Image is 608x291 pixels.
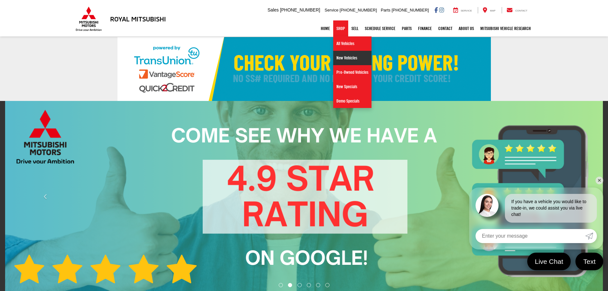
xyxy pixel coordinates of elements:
[490,9,495,12] span: Map
[325,8,338,12] span: Service
[362,20,399,36] a: Schedule Service: Opens in a new tab
[333,51,372,65] a: New Vehicles
[348,20,362,36] a: Sell
[415,20,435,36] a: Finance
[502,7,532,13] a: Contact
[505,194,597,223] div: If you have a vehicle you would like to trade-in, we could assist you via live chat!
[399,20,415,36] a: Parts: Opens in a new tab
[585,229,597,243] a: Submit
[307,283,311,287] li: Go to slide number 4.
[478,7,500,13] a: Map
[333,80,372,94] a: New Specials
[381,8,390,12] span: Parts
[117,37,491,101] img: Check Your Buying Power
[532,257,567,266] span: Live Chat
[316,283,320,287] li: Go to slide number 5.
[280,7,320,12] span: [PHONE_NUMBER]
[448,7,477,13] a: Service
[455,20,477,36] a: About Us
[333,20,348,36] a: Shop
[476,194,499,217] img: Agent profile photo
[279,283,283,287] li: Go to slide number 1.
[333,36,372,51] a: All Vehicles
[527,253,571,270] a: Live Chat
[580,257,599,266] span: Text
[434,7,438,12] a: Facebook: Click to visit our Facebook page
[461,9,472,12] span: Service
[575,253,603,270] a: Text
[439,7,444,12] a: Instagram: Click to visit our Instagram page
[476,229,585,243] input: Enter your message
[517,114,608,280] button: Click to view next picture.
[298,283,302,287] li: Go to slide number 3.
[267,7,279,12] span: Sales
[333,94,372,108] a: Demo Specials
[74,6,103,31] img: Mitsubishi
[110,15,166,22] h3: Royal Mitsubishi
[340,8,377,12] span: [PHONE_NUMBER]
[392,8,429,12] span: [PHONE_NUMBER]
[325,283,329,287] li: Go to slide number 6.
[477,20,534,36] a: Mitsubishi Vehicle Research
[515,9,527,12] span: Contact
[288,283,292,287] li: Go to slide number 2.
[333,65,372,80] a: Pre-Owned Vehicles
[435,20,455,36] a: Contact
[318,20,333,36] a: Home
